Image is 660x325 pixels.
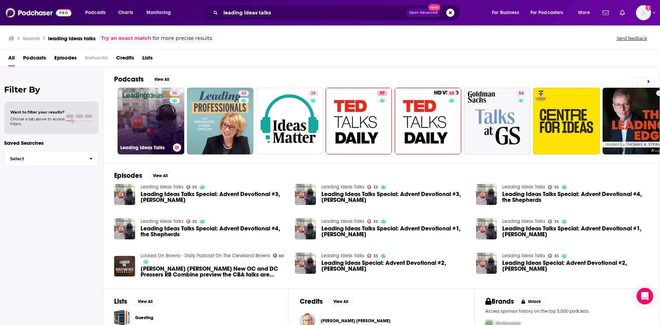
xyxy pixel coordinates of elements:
span: Leading Ideas Talks Special: Advent Devotional #3, [PERSON_NAME] [321,191,468,203]
span: [PERSON_NAME] [PERSON_NAME] [321,318,390,324]
a: 42 [239,90,249,96]
img: Leading Ideas Talks Special: Advent Devotional #3, Elizabeth [295,184,316,205]
a: 42 [187,88,254,154]
a: Leading Ideas Talks [502,184,545,190]
a: All [8,52,15,66]
a: ListsView All [114,297,157,306]
img: Leading Ideas Special: Advent Devotional #2, Mary [476,253,497,274]
a: Locked On Browns - Daily Podcast On The Cleveland Browns [141,253,270,259]
svg: Add a profile image [646,5,651,11]
span: For Podcasters [530,8,563,18]
button: View All [133,297,157,306]
p: Access sponsor history on the top 5,000 podcasts. [485,308,649,314]
img: Leading Ideas Talks Special: Advent Devotional #3, Elizabeth [114,184,135,205]
button: open menu [142,7,180,18]
a: Leading Ideas Special: Advent Devotional #2, Mary [502,260,649,272]
a: 36 [308,90,318,96]
a: Deborah Crossley Hatswell [321,318,390,324]
button: View All [328,297,353,306]
a: Podcasts [23,52,46,66]
input: Search podcasts, credits, & more... [221,7,406,18]
span: 97 [380,90,385,97]
button: View All [149,75,174,84]
a: Leading Ideas Talks Special: Advent Devotional #3, Elizabeth [321,191,468,203]
span: Want to filter your results? [10,110,65,115]
img: Podchaser - Follow, Share and Rate Podcasts [5,6,71,19]
a: Lists [142,52,153,66]
span: Open Advanced [409,11,438,14]
button: Show profile menu [636,5,651,20]
a: Try an exact match [101,34,151,42]
span: 35 [373,186,378,189]
span: 36 [311,90,316,97]
button: open menu [573,7,598,18]
h2: Podcasts [114,75,144,84]
a: Leading Ideas Talks Special: Advent Devotional #1, John the Baptist [502,226,649,237]
a: Leading Ideas Talks Special: Advent Devotional #4, the Shepherds [114,218,135,239]
a: 35 [548,219,559,224]
a: 35 [186,219,197,224]
span: Select [4,156,84,161]
a: Charts [114,7,137,18]
span: New [428,4,441,11]
a: Leading Ideas Talks Special: Advent Devotional #4, the Shepherds [141,226,287,237]
a: Leading Ideas Talks [141,218,184,224]
h2: Episodes [114,171,142,180]
span: Monitoring [146,8,171,18]
a: Guesting [135,314,153,322]
a: Leading Ideas Talks [141,184,184,190]
h2: Filter By [4,85,99,95]
button: Open AdvancedNew [406,9,441,17]
a: Leading Ideas Talks [502,253,545,259]
a: 35 [367,185,378,189]
span: Choose a tab above to access filters. [10,117,65,126]
a: 36 [256,88,323,154]
span: [PERSON_NAME] [PERSON_NAME] New OC and DC Pressers RB Combine preview the CBA talks are leading t... [141,266,287,278]
a: Leading Ideas Talks Special: Advent Devotional #4, the Shepherds [502,191,649,203]
a: Leading Ideas Talks [502,218,545,224]
span: Leading Ideas Special: Advent Devotional #2, [PERSON_NAME] [502,260,649,272]
a: Greg Cheech Robinson New OC and DC Pressers RB Combine preview the CBA talks are leading to bad i... [114,256,135,277]
a: EpisodesView All [114,171,173,180]
span: 35 [554,186,559,189]
span: Leading Ideas Talks Special: Advent Devotional #1, [PERSON_NAME] [502,226,649,237]
a: Credits [116,52,134,66]
a: 97 [326,88,392,154]
img: Leading Ideas Talks Special: Advent Devotional #4, the Shepherds [476,184,497,205]
a: 35 [186,185,197,189]
button: Send feedback [615,35,649,41]
img: Leading Ideas Talks Special: Advent Devotional #1, John the Baptist [476,218,497,239]
button: open menu [487,7,528,18]
span: 35 [554,220,559,223]
button: Select [4,151,99,166]
img: Leading Ideas Special: Advent Devotional #2, Mary [295,253,316,274]
a: 35 [548,254,559,258]
a: 68 [447,90,457,96]
button: Unlock [517,297,546,306]
span: for more precise results [153,34,212,42]
a: Leading Ideas Talks [321,253,364,259]
a: 68 [395,88,461,154]
span: Logged in as Lydia_Gustafson [636,5,651,20]
h3: Search [23,35,40,42]
img: Leading Ideas Talks Special: Advent Devotional #1, John the Baptist [295,218,316,239]
h3: Leading Ideas Talks [120,145,170,151]
h2: Credits [300,297,323,306]
a: 35Leading Ideas Talks [118,88,184,154]
span: Leading Ideas Talks Special: Advent Devotional #1, [PERSON_NAME] [321,226,468,237]
a: 35 [367,219,378,224]
span: Episodes [54,52,77,66]
a: 54 [516,90,526,96]
a: Leading Ideas Talks [321,218,364,224]
a: Greg Cheech Robinson New OC and DC Pressers RB Combine preview the CBA talks are leading to bad i... [141,266,287,278]
p: Saved Searches [4,140,99,146]
a: 35 [367,254,378,258]
span: 35 [373,220,378,223]
a: 97 [377,90,387,96]
a: Leading Ideas Talks Special: Advent Devotional #1, John the Baptist [321,226,468,237]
